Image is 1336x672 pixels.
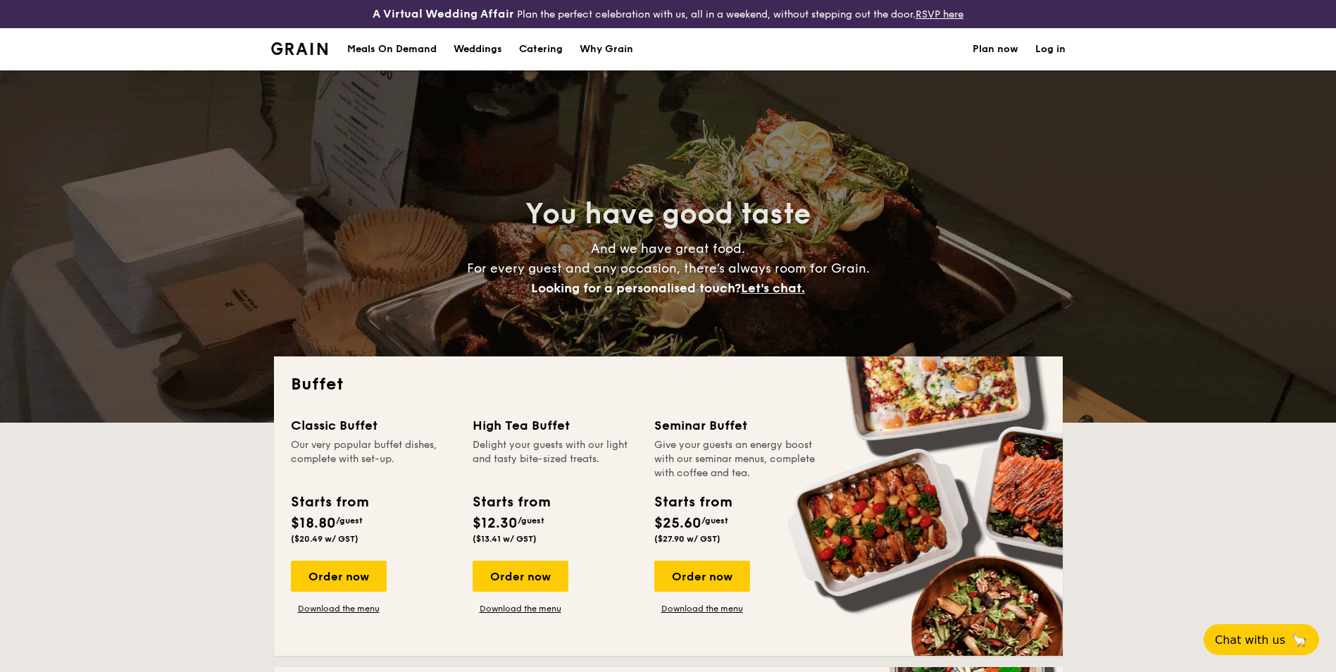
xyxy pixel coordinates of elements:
[473,534,537,544] span: ($13.41 w/ GST)
[654,492,731,513] div: Starts from
[473,416,637,435] div: High Tea Buffet
[291,561,387,592] div: Order now
[291,515,336,532] span: $18.80
[525,197,811,231] span: You have good taste
[473,492,549,513] div: Starts from
[654,603,750,614] a: Download the menu
[701,516,728,525] span: /guest
[654,561,750,592] div: Order now
[741,280,805,296] span: Let's chat.
[454,28,502,70] div: Weddings
[519,28,563,70] h1: Catering
[973,28,1018,70] a: Plan now
[473,603,568,614] a: Download the menu
[347,28,437,70] div: Meals On Demand
[271,42,328,55] img: Grain
[263,6,1074,23] div: Plan the perfect celebration with us, all in a weekend, without stepping out the door.
[654,438,819,480] div: Give your guests an energy boost with our seminar menus, complete with coffee and tea.
[271,42,328,55] a: Logotype
[291,492,368,513] div: Starts from
[511,28,571,70] a: Catering
[291,603,387,614] a: Download the menu
[473,438,637,480] div: Delight your guests with our light and tasty bite-sized treats.
[291,416,456,435] div: Classic Buffet
[445,28,511,70] a: Weddings
[467,241,870,296] span: And we have great food. For every guest and any occasion, there’s always room for Grain.
[339,28,445,70] a: Meals On Demand
[291,373,1046,396] h2: Buffet
[336,516,363,525] span: /guest
[518,516,544,525] span: /guest
[473,561,568,592] div: Order now
[373,6,514,23] h4: A Virtual Wedding Affair
[916,8,963,20] a: RSVP here
[654,534,720,544] span: ($27.90 w/ GST)
[1291,632,1308,648] span: 🦙
[1035,28,1066,70] a: Log in
[654,515,701,532] span: $25.60
[473,515,518,532] span: $12.30
[531,280,741,296] span: Looking for a personalised touch?
[291,438,456,480] div: Our very popular buffet dishes, complete with set-up.
[291,534,358,544] span: ($20.49 w/ GST)
[580,28,633,70] div: Why Grain
[654,416,819,435] div: Seminar Buffet
[571,28,642,70] a: Why Grain
[1204,624,1319,655] button: Chat with us🦙
[1215,633,1285,647] span: Chat with us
